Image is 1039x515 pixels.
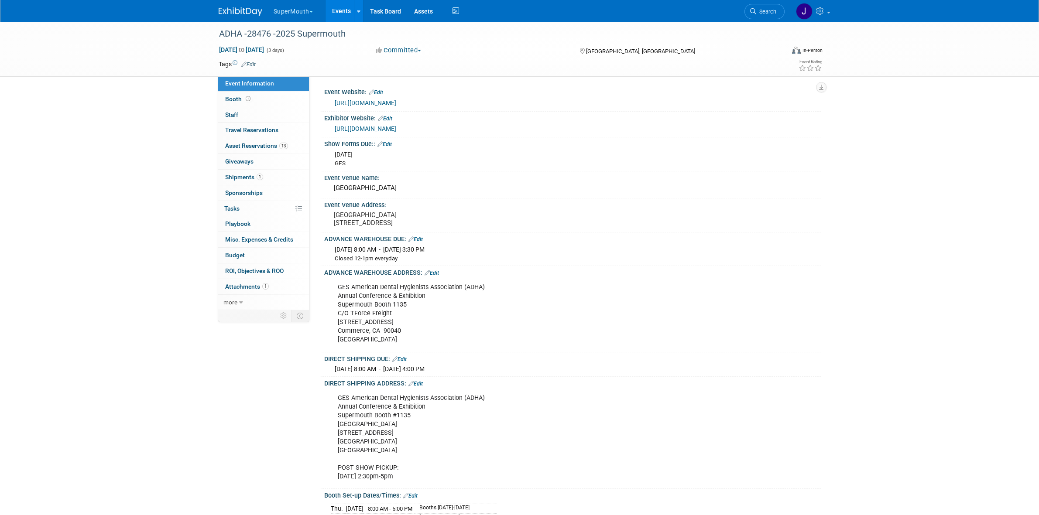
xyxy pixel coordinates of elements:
span: Tasks [224,205,240,212]
span: 13 [279,143,288,149]
img: ExhibitDay [219,7,262,16]
div: GES American Dental Hygienists Association (ADHA) Annual Conference & Exhibition Supermouth Booth... [332,389,725,486]
div: Booth Set-up Dates/Times: [324,489,821,500]
a: ROI, Objectives & ROO [218,263,309,279]
td: [DATE] [346,504,363,513]
span: Sponsorships [225,189,263,196]
a: Edit [425,270,439,276]
a: Edit [408,381,423,387]
a: Shipments1 [218,170,309,185]
img: Format-Inperson.png [792,47,801,54]
pre: [GEOGRAPHIC_DATA] [STREET_ADDRESS] [334,211,521,227]
span: Travel Reservations [225,126,278,133]
button: Committed [373,46,425,55]
span: 8:00 AM - 5:00 PM [368,505,412,512]
span: (3 days) [266,48,284,53]
span: Misc. Expenses & Credits [225,236,293,243]
td: Personalize Event Tab Strip [276,310,291,321]
a: Giveaways [218,154,309,169]
a: Tasks [218,201,309,216]
a: Sponsorships [218,185,309,201]
a: Search [744,4,785,19]
span: [DATE] [335,151,353,158]
div: Event Venue Address: [324,198,821,209]
a: Edit [378,116,392,122]
div: ADVANCE WAREHOUSE DUE: [324,232,821,244]
span: to [237,46,246,53]
span: [DATE] 8:00 AM - [DATE] 3:30 PM [335,246,425,253]
a: Edit [369,89,383,95]
span: Shipments [225,174,263,181]
span: 1 [262,283,269,290]
span: ROI, Objectives & ROO [225,267,284,274]
a: Misc. Expenses & Credits [218,232,309,247]
a: Asset Reservations13 [218,138,309,153]
div: Closed 12-1pm everyday [335,255,814,263]
div: Exhibitor Website: [324,112,821,123]
a: [URL][DOMAIN_NAME] [335,99,396,106]
img: Justin Newborn [796,3,813,20]
div: In-Person [802,47,823,54]
a: Edit [392,356,407,362]
div: GES American Dental Hygienists Association (ADHA) Annual Conference & Exhibition Supermouth Booth... [332,279,725,349]
a: Playbook [218,216,309,232]
a: Booth [218,92,309,107]
span: Giveaways [225,158,254,165]
td: Toggle Event Tabs [291,310,309,321]
div: Event Venue Name: [324,171,821,182]
span: Booth [225,95,252,102]
div: Event Format [733,45,823,58]
span: Staff [225,111,238,118]
a: Edit [377,141,392,147]
div: Event Rating [799,60,822,64]
div: DIRECT SHIPPING DUE: [324,352,821,364]
div: [GEOGRAPHIC_DATA] [331,181,814,195]
a: Attachments1 [218,279,309,294]
div: Show Forms Due:: [324,137,821,149]
div: GES [335,160,814,168]
a: Staff [218,107,309,123]
a: Event Information [218,76,309,91]
span: Event Information [225,80,274,87]
span: Search [756,8,776,15]
span: more [223,299,237,306]
a: Travel Reservations [218,123,309,138]
span: [DATE] 8:00 AM - [DATE] 4:00 PM [335,365,425,372]
a: Edit [241,61,256,68]
div: DIRECT SHIPPING ADDRESS: [324,377,821,388]
div: ADVANCE WAREHOUSE ADDRESS: [324,266,821,277]
span: Attachments [225,283,269,290]
span: 1 [257,174,263,180]
span: Budget [225,252,245,259]
div: ADHA -28476 -2025 Supermouth [216,26,772,42]
span: [DATE] [DATE] [219,46,264,54]
td: Booths [DATE]-[DATE] [414,504,497,513]
span: Asset Reservations [225,142,288,149]
td: Tags [219,60,256,68]
a: Budget [218,248,309,263]
span: [GEOGRAPHIC_DATA], [GEOGRAPHIC_DATA] [586,48,695,55]
a: [URL][DOMAIN_NAME] [335,125,396,132]
a: Edit [408,236,423,242]
div: Event Website: [324,85,821,97]
a: Edit [403,493,418,499]
a: more [218,295,309,310]
td: Thu. [331,504,346,513]
span: Booth not reserved yet [244,95,252,102]
span: Playbook [225,220,250,227]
